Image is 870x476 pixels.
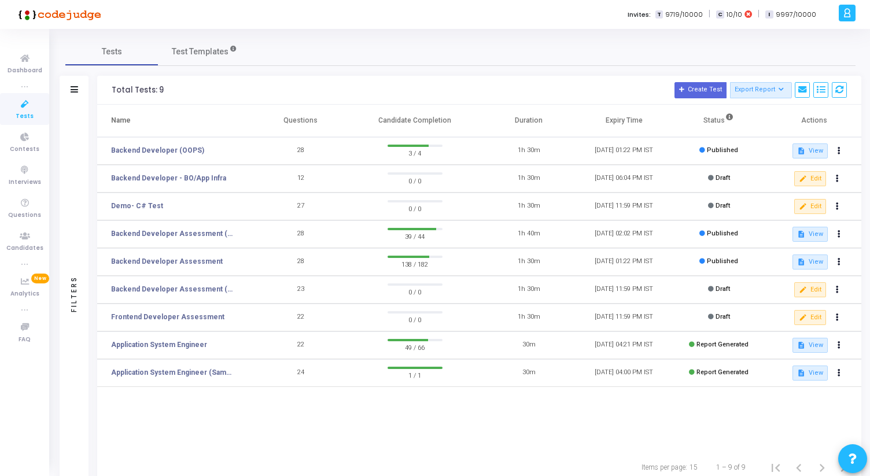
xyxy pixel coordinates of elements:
[797,147,805,155] mat-icon: description
[388,258,443,270] span: 138 / 182
[111,284,235,294] a: Backend Developer Assessment (C# & .Net)
[716,462,746,473] div: 1 – 9 of 9
[797,341,805,349] mat-icon: description
[716,313,730,320] span: Draft
[481,137,576,165] td: 1h 30m
[69,230,79,357] div: Filters
[628,10,651,20] label: Invites:
[481,220,576,248] td: 1h 40m
[8,66,42,76] span: Dashboard
[794,199,826,214] button: Edit
[707,230,738,237] span: Published
[388,313,443,325] span: 0 / 0
[709,8,710,20] span: |
[111,256,223,267] a: Backend Developer Assessment
[19,335,31,345] span: FAQ
[716,285,730,293] span: Draft
[576,304,671,331] td: [DATE] 11:59 PM IST
[253,105,348,137] th: Questions
[111,173,226,183] a: Backend Developer - BO/App Infra
[111,145,204,156] a: Backend Developer (OOPS)
[253,276,348,304] td: 23
[481,105,576,137] th: Duration
[765,10,773,19] span: I
[111,312,224,322] a: Frontend Developer Assessment
[481,248,576,276] td: 1h 30m
[797,258,805,266] mat-icon: description
[481,193,576,220] td: 1h 30m
[797,369,805,377] mat-icon: description
[102,46,122,58] span: Tests
[388,230,443,242] span: 39 / 44
[481,304,576,331] td: 1h 30m
[97,105,253,137] th: Name
[9,178,41,187] span: Interviews
[792,366,828,381] button: View
[794,310,826,325] button: Edit
[716,174,730,182] span: Draft
[111,228,235,239] a: Backend Developer Assessment (C# & .Net)
[730,82,792,98] button: Export Report
[253,248,348,276] td: 28
[388,369,443,381] span: 1 / 1
[481,331,576,359] td: 30m
[792,254,828,270] button: View
[792,143,828,158] button: View
[388,147,443,158] span: 3 / 4
[799,202,807,211] mat-icon: edit
[707,257,738,265] span: Published
[16,112,34,121] span: Tests
[576,105,671,137] th: Expiry Time
[797,230,805,238] mat-icon: description
[112,86,164,95] div: Total Tests: 9
[253,331,348,359] td: 22
[253,165,348,193] td: 12
[111,367,235,378] a: Application System Engineer (Sample Test)
[672,105,766,137] th: Status
[31,274,49,283] span: New
[10,145,39,154] span: Contests
[576,248,671,276] td: [DATE] 01:22 PM IST
[576,359,671,387] td: [DATE] 04:00 PM IST
[388,175,443,186] span: 0 / 0
[576,165,671,193] td: [DATE] 06:04 PM IST
[111,340,207,350] a: Application System Engineer
[576,276,671,304] td: [DATE] 11:59 PM IST
[794,282,826,297] button: Edit
[576,331,671,359] td: [DATE] 04:21 PM IST
[696,368,749,376] span: Report Generated
[388,341,443,353] span: 49 / 66
[6,243,43,253] span: Candidates
[758,8,760,20] span: |
[111,201,163,211] a: Demo- C# Test
[792,227,828,242] button: View
[8,211,41,220] span: Questions
[481,359,576,387] td: 30m
[388,202,443,214] span: 0 / 0
[10,289,39,299] span: Analytics
[172,46,228,58] span: Test Templates
[766,105,861,137] th: Actions
[716,202,730,209] span: Draft
[253,193,348,220] td: 27
[576,193,671,220] td: [DATE] 11:59 PM IST
[674,82,727,98] button: Create Test
[576,137,671,165] td: [DATE] 01:22 PM IST
[253,137,348,165] td: 28
[655,10,663,19] span: T
[792,338,828,353] button: View
[481,276,576,304] td: 1h 30m
[576,220,671,248] td: [DATE] 02:02 PM IST
[727,10,742,20] span: 10/10
[14,3,101,26] img: logo
[642,462,687,473] div: Items per page:
[253,220,348,248] td: 28
[776,10,816,20] span: 9997/10000
[696,341,749,348] span: Report Generated
[253,304,348,331] td: 22
[481,165,576,193] td: 1h 30m
[388,286,443,297] span: 0 / 0
[690,462,698,473] div: 15
[799,313,807,322] mat-icon: edit
[794,171,826,186] button: Edit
